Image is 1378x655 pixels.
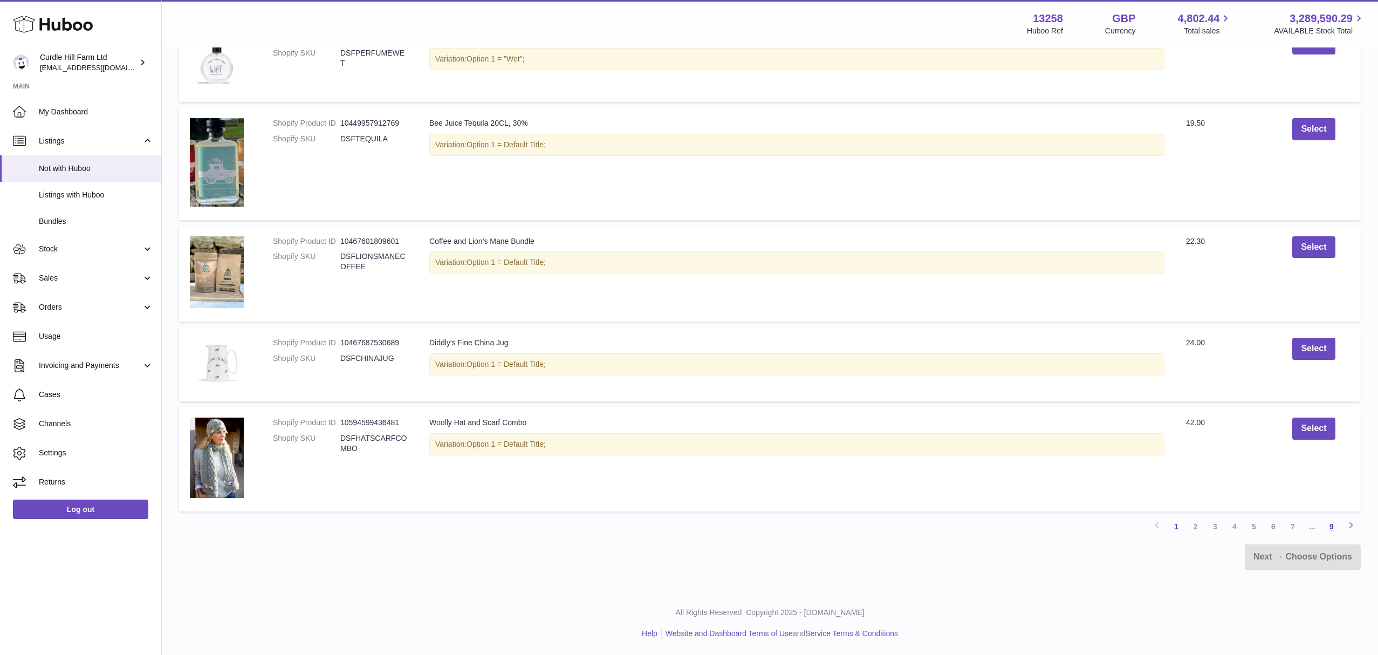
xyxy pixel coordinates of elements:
[1178,11,1232,36] a: 4,802.44 Total sales
[662,629,898,639] li: and
[340,48,408,69] dd: DSFPERFUMEWET
[1112,11,1135,26] strong: GBP
[39,448,153,458] span: Settings
[273,134,340,144] dt: Shopify SKU
[39,477,153,487] span: Returns
[429,353,1164,376] div: Variation:
[805,629,898,638] a: Service Terms & Conditions
[1167,517,1186,536] a: 1
[39,244,142,254] span: Stock
[467,440,546,448] span: Option 1 = Default Title;
[273,118,340,128] dt: Shopify Product ID
[170,608,1369,618] p: All Rights Reserved. Copyright 2025 - [DOMAIN_NAME]
[340,251,408,272] dd: DSFLIONSMANECOFFEE
[1178,11,1220,26] span: 4,802.44
[1033,11,1063,26] strong: 13258
[429,433,1164,455] div: Variation:
[40,63,159,72] span: [EMAIL_ADDRESS][DOMAIN_NAME]
[273,338,340,348] dt: Shopify Product ID
[1292,118,1335,140] button: Select
[1302,517,1322,536] span: ...
[1244,517,1264,536] a: 5
[1186,338,1205,347] span: 24.00
[39,302,142,312] span: Orders
[1274,26,1365,36] span: AVAILABLE Stock Total
[467,360,546,369] span: Option 1 = Default Title;
[39,216,153,227] span: Bundles
[340,134,408,144] dd: DSFTEQUILA
[1274,11,1365,36] a: 3,289,590.29 AVAILABLE Stock Total
[1186,418,1205,427] span: 42.00
[1184,26,1232,36] span: Total sales
[467,54,524,63] span: Option 1 = "Wet";
[273,236,340,247] dt: Shopify Product ID
[429,118,1164,128] div: Bee Juice Tequila 20CL, 30%
[340,353,408,364] dd: DSFCHINAJUG
[467,258,546,267] span: Option 1 = Default Title;
[429,418,1164,428] div: Woolly Hat and Scarf Combo
[13,500,148,519] a: Log out
[429,48,1164,70] div: Variation:
[1322,517,1341,536] a: 9
[1290,11,1353,26] span: 3,289,590.29
[190,236,244,308] img: PHOTO-2024-06-26-16-24-03.jpg
[1186,237,1205,245] span: 22.30
[1027,26,1063,36] div: Huboo Ref
[39,190,153,200] span: Listings with Huboo
[39,163,153,174] span: Not with Huboo
[429,338,1164,348] div: Diddly's Fine China Jug
[429,134,1164,156] div: Variation:
[40,52,137,73] div: Curdle Hill Farm Ltd
[1292,338,1335,360] button: Select
[467,140,546,149] span: Option 1 = Default Title;
[1186,119,1205,127] span: 19.50
[190,118,244,206] img: IMG_2024-06-12T14_11_52.595Z.png
[273,48,340,69] dt: Shopify SKU
[39,136,142,146] span: Listings
[39,360,142,371] span: Invoicing and Payments
[642,629,657,638] a: Help
[39,331,153,342] span: Usage
[1205,517,1225,536] a: 3
[273,418,340,428] dt: Shopify Product ID
[1292,236,1335,258] button: Select
[39,419,153,429] span: Channels
[190,338,244,388] img: DSF-COW-JUICE-CHINA-JUG-FRONT_11zon.png
[273,353,340,364] dt: Shopify SKU
[13,54,29,71] img: martinmarafko@gmail.com
[273,433,340,454] dt: Shopify SKU
[340,418,408,428] dd: 10594599436481
[340,433,408,454] dd: DSFHATSCARFCOMBO
[39,107,153,117] span: My Dashboard
[190,33,244,89] img: DSF-PERFUME-WET-FRONT_5_11zon.png
[340,236,408,247] dd: 10467601809601
[1264,517,1283,536] a: 6
[39,273,142,283] span: Sales
[429,251,1164,274] div: Variation:
[273,251,340,272] dt: Shopify SKU
[190,418,244,498] img: IMG_5336.jpg
[1292,418,1335,440] button: Select
[1283,517,1302,536] a: 7
[39,390,153,400] span: Cases
[340,118,408,128] dd: 10449957912769
[1105,26,1136,36] div: Currency
[340,338,408,348] dd: 10467687530689
[429,236,1164,247] div: Coffee and Lion’s Mane Bundle
[1186,517,1205,536] a: 2
[1225,517,1244,536] a: 4
[666,629,793,638] a: Website and Dashboard Terms of Use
